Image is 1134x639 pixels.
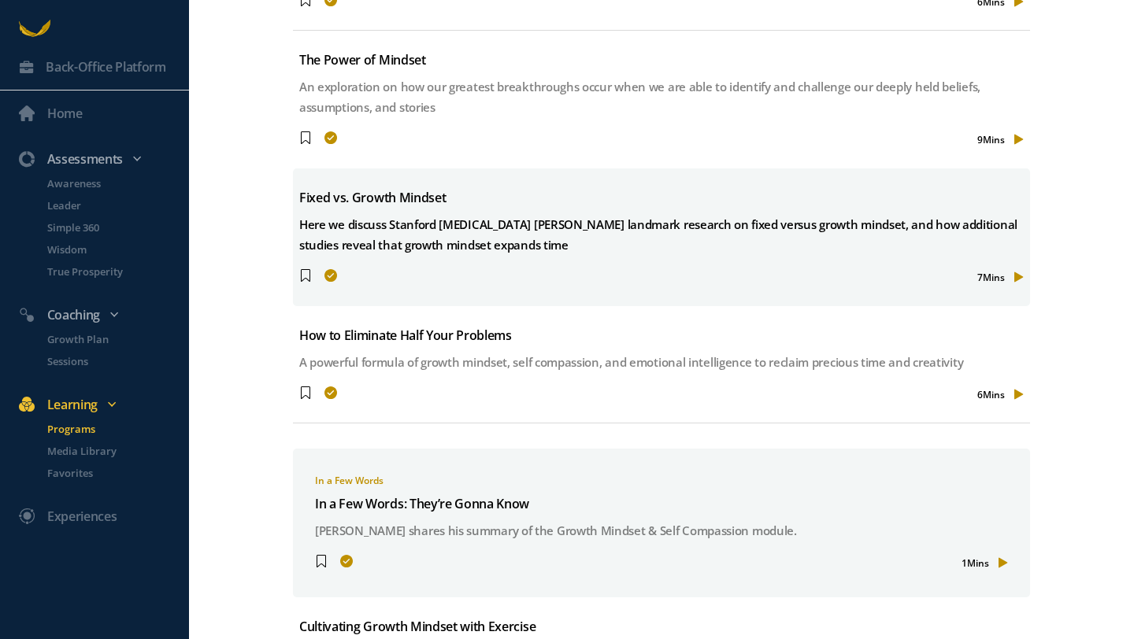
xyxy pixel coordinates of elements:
[47,175,186,191] p: Awareness
[47,220,186,235] p: Simple 360
[28,220,189,235] a: Simple 360
[299,50,1024,70] div: The Power of Mindset
[299,352,1024,372] div: A powerful formula of growth mindset, self compassion, and emotional intelligence to reclaim prec...
[299,76,1024,117] div: An exploration on how our greatest breakthroughs occur when we are able to identify and challenge...
[47,421,186,437] p: Programs
[299,187,1024,208] div: Fixed vs. Growth Mindset
[28,242,189,257] a: Wisdom
[28,465,189,481] a: Favorites
[299,325,1024,345] div: How to Eliminate Half Your Problems
[315,520,1008,541] div: [PERSON_NAME] shares his summary of the Growth Mindset & Self Compassion module.
[47,242,186,257] p: Wisdom
[47,353,186,369] p: Sessions
[47,198,186,213] p: Leader
[299,616,1024,637] div: Cultivating Growth Mindset with Exercise
[46,57,166,77] div: Back-Office Platform
[962,556,989,570] span: 1 Mins
[47,331,186,347] p: Growth Plan
[28,198,189,213] a: Leader
[47,264,186,279] p: True Prosperity
[977,133,1005,146] span: 9 Mins
[28,264,189,279] a: True Prosperity
[9,394,195,415] div: Learning
[47,465,186,481] p: Favorites
[299,214,1024,255] div: Here we discuss Stanford [MEDICAL_DATA] [PERSON_NAME] landmark research on fixed versus growth mi...
[315,493,1008,514] div: In a Few Words: They’re Gonna Know
[28,331,189,347] a: Growth Plan
[977,388,1005,401] span: 6 Mins
[977,271,1005,284] span: 7 Mins
[28,175,189,191] a: Awareness
[315,474,1008,487] div: In a Few Words
[28,353,189,369] a: Sessions
[9,149,195,169] div: Assessments
[28,421,189,437] a: Programs
[47,506,117,526] div: Experiences
[47,443,186,459] p: Media Library
[47,103,83,124] div: Home
[28,443,189,459] a: Media Library
[9,305,195,325] div: Coaching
